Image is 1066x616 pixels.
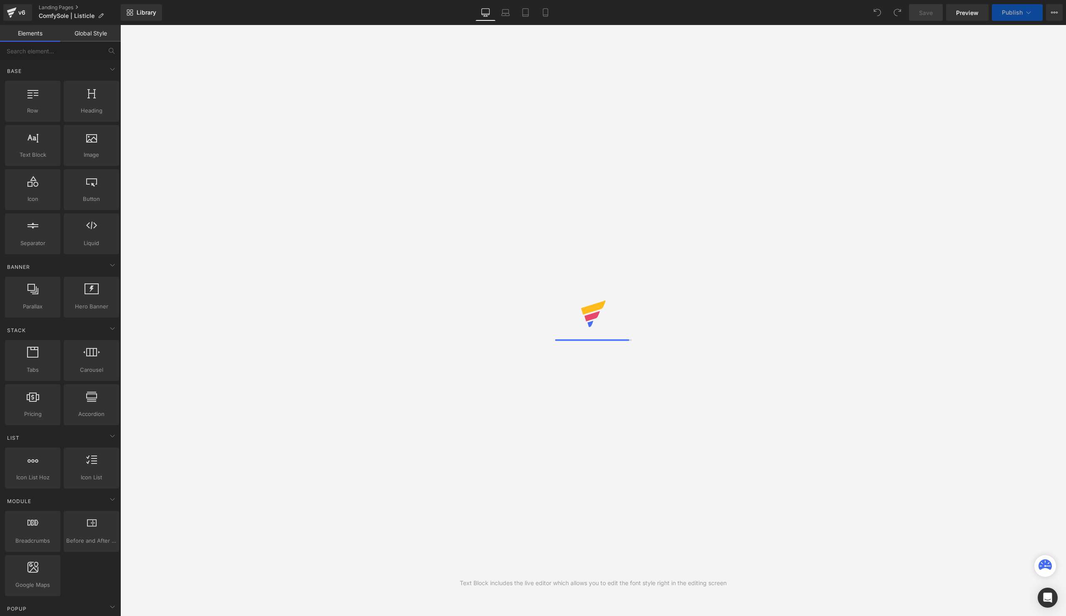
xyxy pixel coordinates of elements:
[7,106,58,115] span: Row
[1046,4,1063,21] button: More
[17,7,27,18] div: v6
[7,410,58,418] span: Pricing
[1002,9,1023,16] span: Publish
[60,25,121,42] a: Global Style
[66,366,117,374] span: Carousel
[6,67,22,75] span: Base
[7,195,58,203] span: Icon
[7,473,58,482] span: Icon List Hoz
[7,536,58,545] span: Breadcrumbs
[39,4,121,11] a: Landing Pages
[66,195,117,203] span: Button
[1038,588,1058,608] div: Open Intercom Messenger
[460,578,727,588] div: Text Block includes the live editor which allows you to edit the font style right in the editing ...
[869,4,886,21] button: Undo
[7,581,58,589] span: Google Maps
[476,4,496,21] a: Desktop
[66,473,117,482] span: Icon List
[7,150,58,159] span: Text Block
[7,239,58,248] span: Separator
[66,302,117,311] span: Hero Banner
[6,263,31,271] span: Banner
[39,13,95,19] span: ComfySole | Listicle
[66,106,117,115] span: Heading
[889,4,906,21] button: Redo
[516,4,535,21] a: Tablet
[919,8,933,17] span: Save
[992,4,1043,21] button: Publish
[6,434,20,442] span: List
[496,4,516,21] a: Laptop
[7,302,58,311] span: Parallax
[66,410,117,418] span: Accordion
[3,4,32,21] a: v6
[6,326,27,334] span: Stack
[946,4,989,21] a: Preview
[535,4,555,21] a: Mobile
[6,605,27,613] span: Popup
[66,536,117,545] span: Before and After Images
[137,9,156,16] span: Library
[6,497,32,505] span: Module
[7,366,58,374] span: Tabs
[121,4,162,21] a: New Library
[66,150,117,159] span: Image
[956,8,979,17] span: Preview
[66,239,117,248] span: Liquid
